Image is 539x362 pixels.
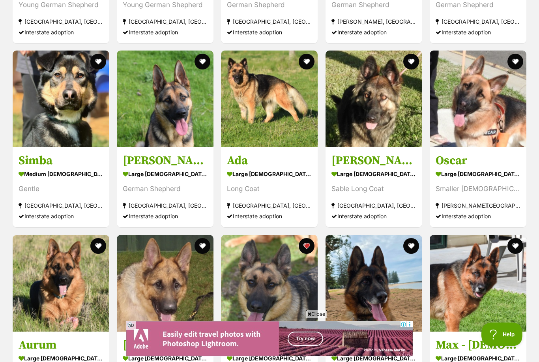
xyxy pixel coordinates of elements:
[123,26,208,37] div: Interstate adoption
[195,54,210,69] button: favourite
[436,153,520,168] h3: Oscar
[117,147,213,227] a: [PERSON_NAME] large [DEMOGRAPHIC_DATA] Dog German Shepherd [GEOGRAPHIC_DATA], [GEOGRAPHIC_DATA] I...
[19,168,103,180] div: medium [DEMOGRAPHIC_DATA] Dog
[117,235,213,332] img: Jerry-Lee
[436,168,520,180] div: large [DEMOGRAPHIC_DATA] Dog
[481,323,523,346] iframe: Help Scout Beacon - Open
[13,147,109,227] a: Simba medium [DEMOGRAPHIC_DATA] Dog Gentle [GEOGRAPHIC_DATA], [GEOGRAPHIC_DATA] Interstate adopti...
[436,211,520,221] div: Interstate adoption
[123,168,208,180] div: large [DEMOGRAPHIC_DATA] Dog
[13,235,109,332] img: Aurum
[331,168,416,180] div: large [DEMOGRAPHIC_DATA] Dog
[331,26,416,37] div: Interstate adoption
[19,16,103,26] div: [GEOGRAPHIC_DATA], [GEOGRAPHIC_DATA]
[299,54,315,69] button: favourite
[430,51,526,147] img: Oscar
[227,211,312,221] div: Interstate adoption
[331,211,416,221] div: Interstate adoption
[436,337,520,352] h3: Max - [DEMOGRAPHIC_DATA]
[227,168,312,180] div: large [DEMOGRAPHIC_DATA] Dog
[90,54,106,69] button: favourite
[19,200,103,211] div: [GEOGRAPHIC_DATA], [GEOGRAPHIC_DATA]
[123,153,208,168] h3: [PERSON_NAME]
[221,235,318,332] img: Blossom 🌸
[331,337,416,352] h3: [PERSON_NAME]
[331,153,416,168] h3: [PERSON_NAME]
[123,16,208,26] div: [GEOGRAPHIC_DATA], [GEOGRAPHIC_DATA]
[221,147,318,227] a: Ada large [DEMOGRAPHIC_DATA] Dog Long Coat [GEOGRAPHIC_DATA], [GEOGRAPHIC_DATA] Interstate adopti...
[123,184,208,194] div: German Shepherd
[436,184,520,194] div: Smaller [DEMOGRAPHIC_DATA]
[19,211,103,221] div: Interstate adoption
[126,321,136,330] span: AD
[123,337,208,352] h3: [PERSON_NAME]
[299,238,315,254] button: favourite
[306,310,327,318] span: Close
[19,153,103,168] h3: Simba
[19,184,103,194] div: Gentle
[430,147,526,227] a: Oscar large [DEMOGRAPHIC_DATA] Dog Smaller [DEMOGRAPHIC_DATA] [PERSON_NAME][GEOGRAPHIC_DATA][PERS...
[331,184,416,194] div: Sable Long Coat
[123,211,208,221] div: Interstate adoption
[326,51,422,147] img: Annie
[19,26,103,37] div: Interstate adoption
[430,235,526,332] img: Max - 4 year old
[403,238,419,254] button: favourite
[227,26,312,37] div: Interstate adoption
[123,200,208,211] div: [GEOGRAPHIC_DATA], [GEOGRAPHIC_DATA]
[436,200,520,211] div: [PERSON_NAME][GEOGRAPHIC_DATA][PERSON_NAME], [GEOGRAPHIC_DATA]
[117,51,213,147] img: Flynn
[227,153,312,168] h3: Ada
[326,235,422,332] img: Diaz
[507,54,523,69] button: favourite
[227,16,312,26] div: [GEOGRAPHIC_DATA], [GEOGRAPHIC_DATA]
[331,200,416,211] div: [GEOGRAPHIC_DATA], [GEOGRAPHIC_DATA]
[221,51,318,147] img: Ada
[90,238,106,254] button: favourite
[227,184,312,194] div: Long Coat
[326,147,422,227] a: [PERSON_NAME] large [DEMOGRAPHIC_DATA] Dog Sable Long Coat [GEOGRAPHIC_DATA], [GEOGRAPHIC_DATA] I...
[436,16,520,26] div: [GEOGRAPHIC_DATA], [GEOGRAPHIC_DATA]
[436,26,520,37] div: Interstate adoption
[227,200,312,211] div: [GEOGRAPHIC_DATA], [GEOGRAPHIC_DATA]
[1,1,7,7] img: consumer-privacy-logo.png
[403,54,419,69] button: favourite
[331,16,416,26] div: [PERSON_NAME], [GEOGRAPHIC_DATA]
[13,51,109,147] img: Simba
[195,238,210,254] button: favourite
[19,337,103,352] h3: Aurum
[507,238,523,254] button: favourite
